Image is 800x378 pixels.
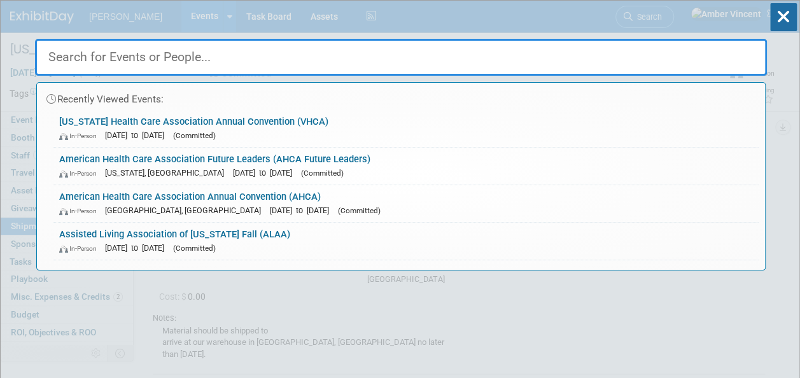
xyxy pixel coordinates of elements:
span: In-Person [59,207,102,215]
span: (Committed) [301,169,344,178]
a: Assisted Living Association of [US_STATE] Fall (ALAA) In-Person [DATE] to [DATE] (Committed) [53,223,759,260]
a: [US_STATE] Health Care Association Annual Convention (VHCA) In-Person [DATE] to [DATE] (Committed) [53,110,759,147]
span: (Committed) [173,131,216,140]
span: [DATE] to [DATE] [270,206,335,215]
a: American Health Care Association Annual Convention (AHCA) In-Person [GEOGRAPHIC_DATA], [GEOGRAPHI... [53,185,759,222]
span: [DATE] to [DATE] [233,168,298,178]
span: (Committed) [338,206,381,215]
input: Search for Events or People... [35,39,767,76]
span: In-Person [59,132,102,140]
span: [DATE] to [DATE] [105,243,171,253]
span: In-Person [59,169,102,178]
span: (Committed) [173,244,216,253]
a: American Health Care Association Future Leaders (AHCA Future Leaders) In-Person [US_STATE], [GEOG... [53,148,759,185]
span: [DATE] to [DATE] [105,130,171,140]
span: [US_STATE], [GEOGRAPHIC_DATA] [105,168,230,178]
div: Recently Viewed Events: [43,83,759,110]
span: [GEOGRAPHIC_DATA], [GEOGRAPHIC_DATA] [105,206,267,215]
span: In-Person [59,244,102,253]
